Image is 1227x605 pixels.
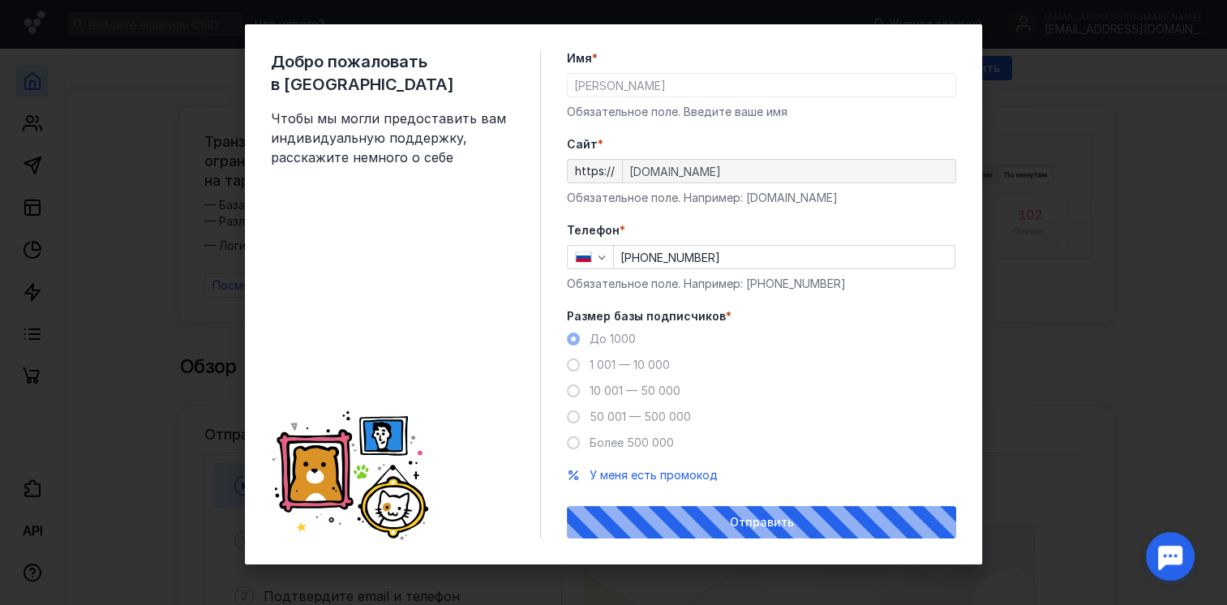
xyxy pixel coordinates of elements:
[271,109,514,167] span: Чтобы мы могли предоставить вам индивидуальную поддержку, расскажите немного о себе
[567,50,592,67] span: Имя
[567,276,956,292] div: Обязательное поле. Например: [PHONE_NUMBER]
[271,50,514,96] span: Добро пожаловать в [GEOGRAPHIC_DATA]
[567,104,956,120] div: Обязательное поле. Введите ваше имя
[590,468,718,482] span: У меня есть промокод
[567,136,598,152] span: Cайт
[590,467,718,483] button: У меня есть промокод
[567,222,620,238] span: Телефон
[567,308,726,324] span: Размер базы подписчиков
[567,190,956,206] div: Обязательное поле. Например: [DOMAIN_NAME]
